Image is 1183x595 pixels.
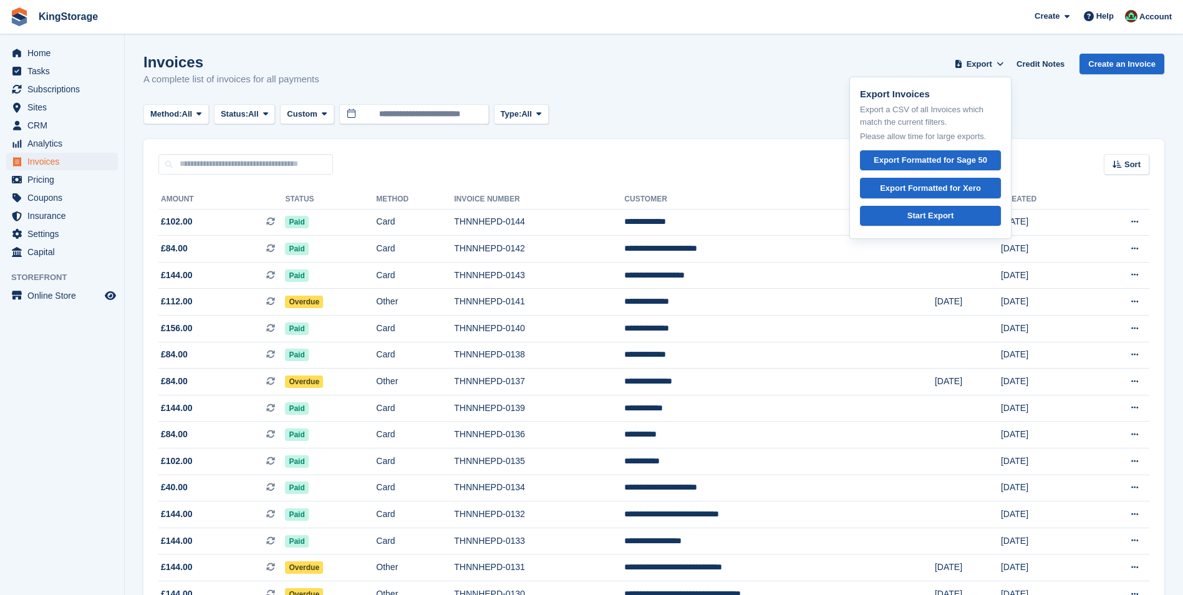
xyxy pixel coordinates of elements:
a: Export Formatted for Xero [860,178,1001,198]
td: [DATE] [1001,501,1086,528]
td: THNNHEPD-0134 [454,475,624,501]
button: Method: All [143,104,209,125]
th: Created [1001,190,1086,210]
td: THNNHEPD-0135 [454,448,624,475]
p: A complete list of invoices for all payments [143,72,319,87]
span: Settings [27,225,102,243]
span: £144.00 [161,269,193,282]
td: [DATE] [1001,554,1086,581]
td: [DATE] [935,369,1001,395]
span: Online Store [27,287,102,304]
a: menu [6,117,118,134]
th: Method [376,190,454,210]
p: Export a CSV of all Invoices which match the current filters. [860,104,1001,128]
span: All [521,108,532,120]
button: Type: All [494,104,549,125]
span: Overdue [285,561,323,574]
td: THNNHEPD-0136 [454,422,624,448]
td: [DATE] [1001,528,1086,554]
span: Paid [285,349,308,361]
img: stora-icon-8386f47178a22dfd0bd8f6a31ec36ba5ce8667c1dd55bd0f319d3a0aa187defe.svg [10,7,29,26]
a: Start Export [860,206,1001,226]
th: Status [285,190,376,210]
td: THNNHEPD-0131 [454,554,624,581]
a: Preview store [103,288,118,303]
span: Status: [221,108,248,120]
span: £84.00 [161,348,188,361]
td: [DATE] [1001,209,1086,236]
span: Analytics [27,135,102,152]
td: THNNHEPD-0140 [454,316,624,342]
span: Paid [285,481,308,494]
td: [DATE] [1001,395,1086,422]
a: KingStorage [34,6,103,27]
td: Card [376,209,454,236]
span: £144.00 [161,561,193,574]
span: Paid [285,428,308,441]
td: Card [376,262,454,289]
span: Sort [1124,158,1141,171]
span: £156.00 [161,322,193,335]
div: Export Formatted for Sage 50 [874,154,987,167]
td: Other [376,369,454,395]
td: THNNHEPD-0144 [454,209,624,236]
td: Other [376,289,454,316]
p: Please allow time for large exports. [860,130,1001,143]
a: menu [6,44,118,62]
a: menu [6,287,118,304]
span: Overdue [285,296,323,308]
span: Custom [287,108,317,120]
span: All [248,108,259,120]
span: £144.00 [161,535,193,548]
td: Card [376,528,454,554]
td: Other [376,554,454,581]
span: Paid [285,508,308,521]
span: Insurance [27,207,102,225]
td: THNNHEPD-0138 [454,342,624,369]
span: Paid [285,243,308,255]
span: Capital [27,243,102,261]
span: Export [967,58,992,70]
button: Status: All [214,104,275,125]
span: Subscriptions [27,80,102,98]
td: THNNHEPD-0142 [454,236,624,263]
td: Card [376,422,454,448]
span: £84.00 [161,375,188,388]
span: £40.00 [161,481,188,494]
a: menu [6,243,118,261]
td: THNNHEPD-0143 [454,262,624,289]
a: menu [6,189,118,206]
p: Export Invoices [860,87,1001,102]
span: Paid [285,455,308,468]
td: [DATE] [1001,342,1086,369]
a: menu [6,80,118,98]
span: Paid [285,535,308,548]
span: Create [1035,10,1060,22]
td: [DATE] [1001,422,1086,448]
div: Export Formatted for Xero [880,182,981,195]
td: THNNHEPD-0132 [454,501,624,528]
button: Custom [280,104,334,125]
img: John King [1125,10,1137,22]
span: £144.00 [161,508,193,521]
th: Invoice Number [454,190,624,210]
span: Method: [150,108,182,120]
span: Paid [285,216,308,228]
td: Card [376,395,454,422]
span: Type: [501,108,522,120]
span: Help [1096,10,1114,22]
span: Paid [285,269,308,282]
td: [DATE] [1001,448,1086,475]
span: Paid [285,402,308,415]
td: Card [376,448,454,475]
td: THNNHEPD-0139 [454,395,624,422]
span: £102.00 [161,455,193,468]
span: Account [1139,11,1172,23]
th: Customer [624,190,935,210]
span: Coupons [27,189,102,206]
td: [DATE] [1001,236,1086,263]
span: Sites [27,99,102,116]
a: Credit Notes [1012,54,1070,74]
span: £84.00 [161,428,188,441]
td: [DATE] [1001,262,1086,289]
